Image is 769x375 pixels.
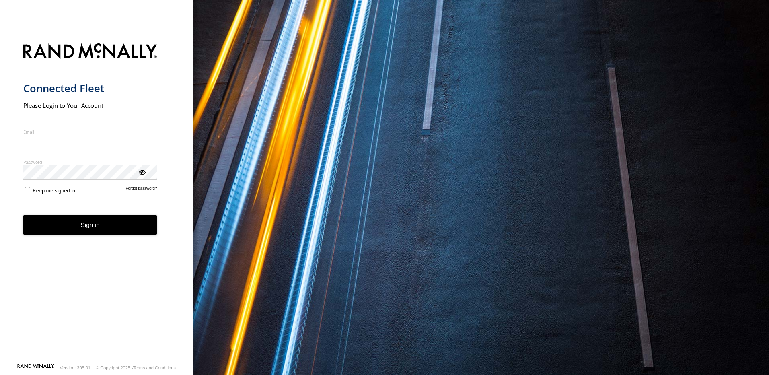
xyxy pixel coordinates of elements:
h2: Please Login to Your Account [23,101,157,109]
img: Rand McNally [23,42,157,62]
h1: Connected Fleet [23,82,157,95]
a: Terms and Conditions [133,365,176,370]
span: Keep me signed in [33,187,75,194]
label: Password [23,159,157,165]
a: Forgot password? [126,186,157,194]
input: Keep me signed in [25,187,30,192]
div: ViewPassword [138,168,146,176]
label: Email [23,129,157,135]
button: Sign in [23,215,157,235]
form: main [23,39,170,363]
div: © Copyright 2025 - [96,365,176,370]
a: Visit our Website [17,364,54,372]
div: Version: 305.01 [60,365,90,370]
